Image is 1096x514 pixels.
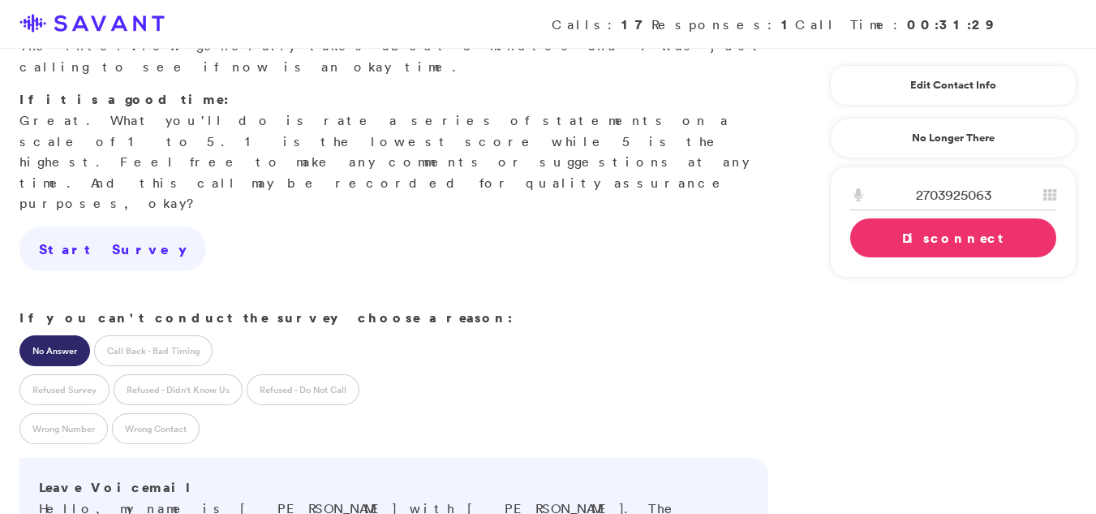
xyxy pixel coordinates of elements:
label: No Answer [19,335,90,366]
strong: If you can't conduct the survey choose a reason: [19,309,513,326]
label: Wrong Number [19,413,108,444]
strong: Leave Voicemail [39,478,198,496]
p: Great. What you'll do is rate a series of statements on a scale of 1 to 5. 1 is the lowest score ... [19,89,768,214]
strong: 1 [781,15,795,33]
a: Edit Contact Info [850,72,1056,98]
p: The interview generally takes about 5 minutes and I was just calling to see if now is an okay time. [19,36,768,77]
label: Refused - Didn't Know Us [114,374,243,405]
a: No Longer There [830,118,1077,158]
a: Disconnect [850,218,1056,257]
label: Wrong Contact [112,413,200,444]
strong: 17 [621,15,651,33]
strong: 00:31:29 [907,15,995,33]
label: Call Back - Bad Timing [94,335,213,366]
label: Refused Survey [19,374,110,405]
label: Refused - Do Not Call [247,374,359,405]
strong: If it is a good time: [19,90,229,108]
a: Start Survey [19,227,206,272]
